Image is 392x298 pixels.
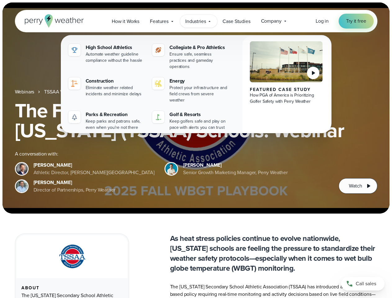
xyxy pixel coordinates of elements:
a: TSSAA WBGT Fall Playbook [44,88,103,96]
span: Call sales [356,280,376,287]
span: Log in [316,17,329,25]
span: Company [261,17,282,25]
img: energy-icon@2x-1.svg [155,80,162,87]
img: golf-iconV2.svg [155,113,162,121]
nav: Breadcrumb [15,88,377,96]
a: Call sales [341,277,385,291]
a: Golf & Resorts Keep golfers safe and play on pace with alerts you can trust [150,108,231,133]
div: About [21,286,123,291]
a: Try it free [339,14,373,29]
span: Industries [185,18,206,25]
span: How it Works [112,18,139,25]
span: Watch [349,182,362,190]
a: Energy Protect your infrastructure and field crews from severe weather [150,75,231,106]
img: PGA of America, Frisco Campus [250,41,323,82]
img: TSSAA-Tennessee-Secondary-School-Athletic-Association.svg [51,242,93,271]
img: parks-icon-grey.svg [71,113,78,121]
div: Director of Partnerships, Perry Weather [34,186,115,194]
a: Log in [316,17,329,25]
a: construction perry weather Construction Eliminate weather related incidents and minimize delays [66,75,147,100]
h1: The Fall WBGT Playbook for [US_STATE] (TSSAA) Schools: Webinar [15,101,377,140]
div: Automate weather guideline compliance without the hassle [86,51,145,64]
a: Parks & Recreation Keep parks and patrons safe, even when you're not there [66,108,147,133]
div: High School Athletics [86,44,145,51]
div: Ensure safe, seamless practices and gameday operations [169,51,229,70]
div: How PGA of America is Prioritizing Golfer Safety with Perry Weather [250,92,323,105]
img: proathletics-icon@2x-1.svg [155,46,162,54]
span: Try it free [346,17,366,25]
img: highschool-icon.svg [71,46,78,54]
a: Case Studies [217,15,255,28]
div: Featured Case Study [250,87,323,92]
div: Senior Growth Marketing Manager, Perry Weather [183,169,288,176]
div: Energy [169,77,229,85]
div: Eliminate weather related incidents and minimize delays [86,85,145,97]
div: [PERSON_NAME] [34,179,115,186]
div: A conversation with: [15,150,329,158]
img: Brian Wyatt [16,163,28,175]
span: Features [150,18,169,25]
a: Collegiate & Pro Athletics Ensure safe, seamless practices and gameday operations [150,41,231,72]
a: How it Works [106,15,145,28]
div: Parks & Recreation [86,111,145,118]
div: [PERSON_NAME] [34,161,155,169]
div: Construction [86,77,145,85]
div: Keep parks and patrons safe, even when you're not there [86,118,145,131]
div: Golf & Resorts [169,111,229,118]
a: High School Athletics Automate weather guideline compliance without the hassle [66,41,147,66]
img: Spencer Patton, Perry Weather [165,163,177,175]
img: Jeff Wood [16,180,28,192]
a: Webinars [15,88,34,96]
span: Case Studies [223,18,250,25]
p: As heat stress policies continue to evolve nationwide, [US_STATE] schools are feeling the pressur... [170,233,377,273]
div: Athletic Director, [PERSON_NAME][GEOGRAPHIC_DATA] [34,169,155,176]
button: Watch [339,178,377,194]
a: PGA of America, Frisco Campus Featured Case Study How PGA of America is Prioritizing Golfer Safet... [242,36,330,138]
img: construction perry weather [71,80,78,87]
div: Collegiate & Pro Athletics [169,44,229,51]
div: Keep golfers safe and play on pace with alerts you can trust [169,118,229,131]
div: [PERSON_NAME] [183,161,288,169]
div: Protect your infrastructure and field crews from severe weather [169,85,229,103]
